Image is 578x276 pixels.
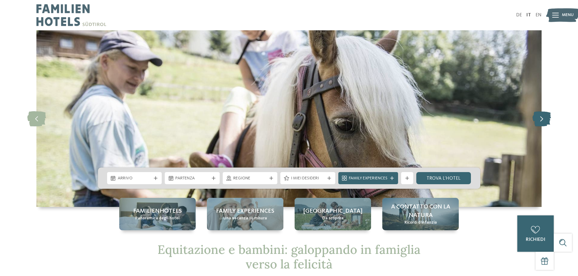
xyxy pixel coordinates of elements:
[223,215,267,221] span: Una vacanza su misura
[207,198,283,230] a: Equitazione per bambini in Alto Adige Family experiences Una vacanza su misura
[135,215,180,221] span: Panoramica degli hotel
[119,198,196,230] a: Equitazione per bambini in Alto Adige Familienhotels Panoramica degli hotel
[295,198,371,230] a: Equitazione per bambini in Alto Adige [GEOGRAPHIC_DATA] Da scoprire
[118,175,151,181] span: Arrivo
[517,215,554,252] a: richiedi
[526,13,531,18] a: IT
[322,215,344,221] span: Da scoprire
[36,30,542,207] img: Equitazione per bambini in Alto Adige
[233,175,267,181] span: Regione
[291,175,325,181] span: I miei desideri
[388,203,453,220] span: A contatto con la natura
[303,207,363,215] span: [GEOGRAPHIC_DATA]
[157,242,421,272] span: Equitazione e bambini: galoppando in famiglia verso la felicità
[526,237,545,242] span: richiedi
[404,220,437,226] span: Ricordi d’infanzia
[349,175,387,181] span: Family Experiences
[536,13,542,18] a: EN
[216,207,274,215] span: Family experiences
[562,12,574,18] span: Menu
[382,198,459,230] a: Equitazione per bambini in Alto Adige A contatto con la natura Ricordi d’infanzia
[416,172,471,184] a: trova l’hotel
[133,207,182,215] span: Familienhotels
[516,13,522,18] a: DE
[175,175,209,181] span: Partenza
